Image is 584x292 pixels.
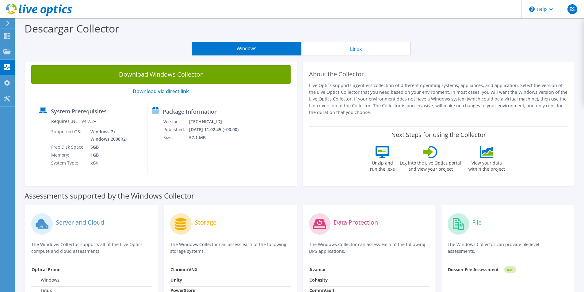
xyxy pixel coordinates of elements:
[133,88,189,95] a: Download via direct link
[309,241,429,255] p: The Windows Collector can assess each of the following DPS applications.
[86,143,129,151] td: 5GB
[32,267,60,272] strong: Optical Prime
[51,108,107,114] label: System Prerequisites
[192,42,301,55] button: Windows
[448,267,499,272] strong: Dossier File Assessment
[51,159,86,167] td: System Type:
[567,4,577,14] span: ES
[32,277,59,283] label: Windows
[507,268,513,271] tspan: NEW!
[309,267,326,272] strong: Avamar
[189,126,246,134] td: [DATE] 11:02:45 (+00:00)
[448,241,568,255] p: The Windows Collector can provide file level assessments.
[170,241,291,255] p: The Windows Collector can assess each of the following storage systems.
[309,277,328,283] strong: Cohesity
[51,151,86,159] td: Memory:
[51,143,86,151] td: Free Disk Space:
[51,118,96,124] label: Requires .NET V4.7.2+
[195,219,216,226] label: Storage
[25,193,194,199] label: Assessments supported by the Windows Collector
[464,158,509,172] label: View your data within the project
[189,118,246,126] td: [TECHNICAL_ID]
[309,70,568,78] h2: About the Collector
[86,128,129,143] td: Windows 7+ Windows 2008R2+
[163,126,189,134] td: Published:
[163,118,189,126] td: Version:
[163,134,189,142] td: Size:
[170,277,182,283] strong: Unity
[189,134,246,142] td: 57.1 MB
[399,158,461,172] label: Log into the Live Optics portal and view your project
[31,241,152,255] p: The Windows Collector supports all of the Live Optics compute and cloud assessments.
[56,219,104,226] label: Server and Cloud
[163,108,218,115] label: Package Information
[391,131,486,138] label: Next Steps for using the Collector
[25,21,119,36] label: Descargar Collector
[86,151,129,159] td: 1GB
[51,128,86,143] td: Supported OS:
[309,82,568,116] p: Live Optics supports agentless collection of different operating systems, appliances, and applica...
[334,219,378,226] label: Data Protection
[31,65,291,84] a: Download Windows Collector
[472,219,482,226] label: File
[86,159,129,167] td: x64
[170,267,197,272] strong: Clariion/VNX
[301,42,411,55] button: Linux
[529,6,535,12] svg: \n
[368,158,396,172] label: Unzip and run the .exe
